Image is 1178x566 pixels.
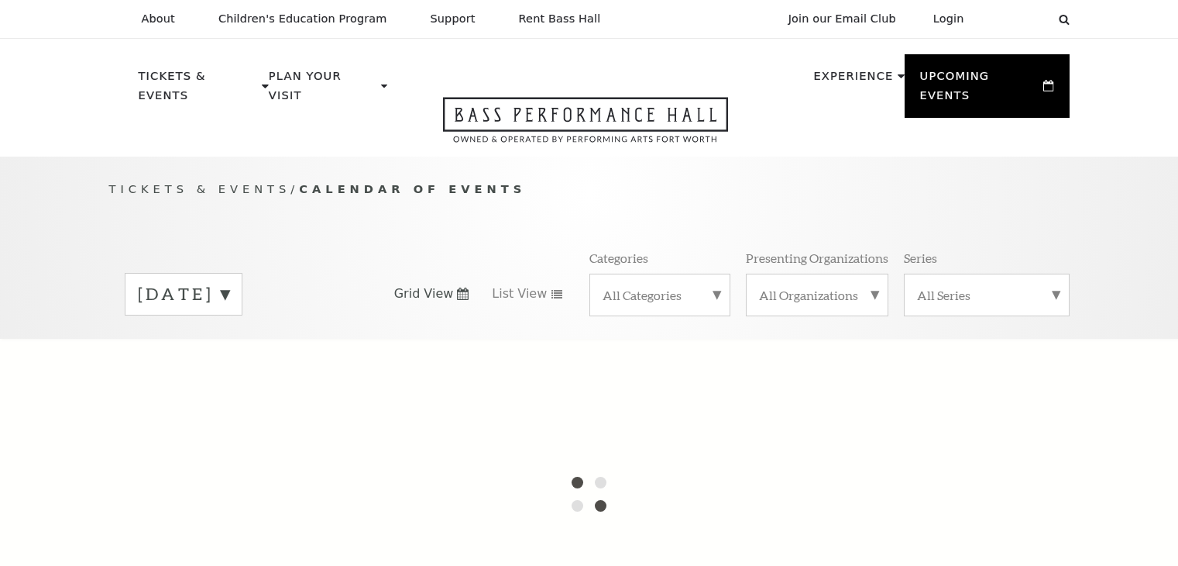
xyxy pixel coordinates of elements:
[269,67,377,114] p: Plan Your Visit
[492,285,547,302] span: List View
[109,182,291,195] span: Tickets & Events
[218,12,387,26] p: Children's Education Program
[142,12,175,26] p: About
[813,67,893,95] p: Experience
[109,180,1070,199] p: /
[299,182,526,195] span: Calendar of Events
[589,250,648,266] p: Categories
[603,287,717,303] label: All Categories
[917,287,1056,303] label: All Series
[989,12,1044,26] select: Select:
[759,287,875,303] label: All Organizations
[431,12,476,26] p: Support
[139,67,259,114] p: Tickets & Events
[746,250,888,266] p: Presenting Organizations
[920,67,1040,114] p: Upcoming Events
[904,250,937,266] p: Series
[138,282,229,306] label: [DATE]
[394,285,454,302] span: Grid View
[519,12,601,26] p: Rent Bass Hall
